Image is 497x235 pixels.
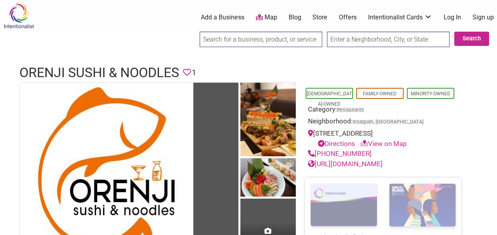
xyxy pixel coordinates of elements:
[192,66,196,79] span: 1
[339,13,357,22] a: Offers
[318,140,355,148] a: Directions
[308,104,458,117] div: Category:
[472,13,494,22] a: Sign up
[201,13,244,22] a: Add a Business
[308,150,372,157] a: [PHONE_NUMBER]
[444,13,461,22] a: Log In
[337,107,364,113] a: Restaurants
[353,119,423,125] span: Issaquah, [GEOGRAPHIC_DATA]
[368,13,432,22] a: Intentionalist Cards
[327,32,450,47] input: Enter a Neighborhood, City, or State
[312,13,327,22] a: Store
[200,32,322,47] input: Search for a business, product, or service
[363,91,397,97] a: Family-Owned
[411,91,450,97] a: Minority-Owned
[383,177,462,233] img: Buy Black Card
[361,140,407,148] a: View on Map
[19,63,179,82] h1: Orenji Sushi & Noodles
[304,177,383,233] img: Intentionalist Card
[308,129,458,149] div: [STREET_ADDRESS]
[308,160,383,168] a: [URL][DOMAIN_NAME]
[256,13,277,22] a: Map
[289,13,301,22] a: Blog
[454,32,489,46] button: Search
[307,91,352,107] a: [DEMOGRAPHIC_DATA]-Owned
[308,116,458,129] div: Neighborhood:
